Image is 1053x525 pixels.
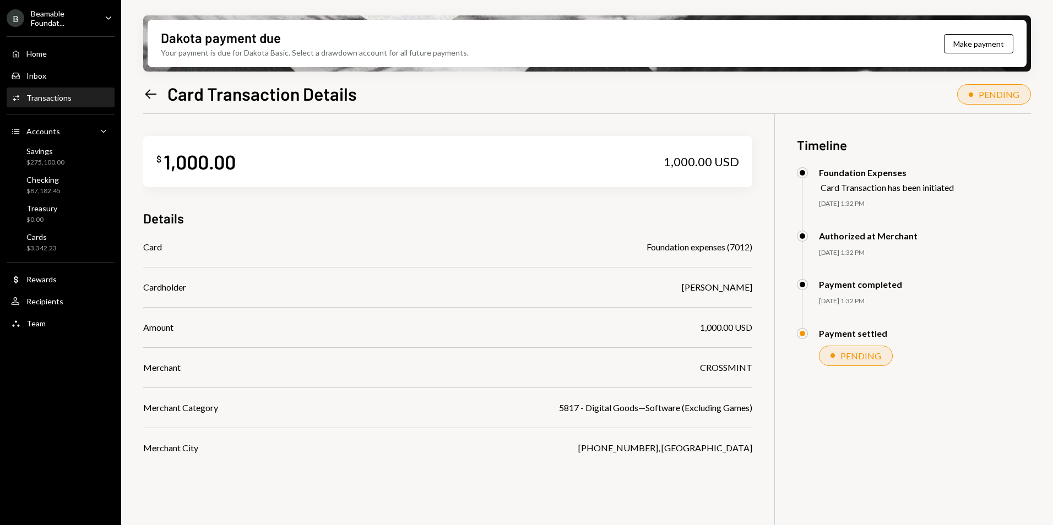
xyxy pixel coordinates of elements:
div: Accounts [26,127,60,136]
div: Merchant City [143,441,198,455]
div: Beamable Foundat... [31,9,96,28]
h1: Card Transaction Details [167,83,357,105]
div: Savings [26,146,64,156]
div: Cardholder [143,281,186,294]
a: Recipients [7,291,115,311]
h3: Details [143,209,184,227]
div: Cards [26,232,57,242]
div: Amount [143,321,173,334]
h3: Timeline [797,136,1031,154]
div: Merchant [143,361,181,374]
a: Savings$275,100.00 [7,143,115,169]
div: [DATE] 1:32 PM [819,248,1031,258]
div: 1,000.00 USD [700,321,752,334]
div: Checking [26,175,61,184]
div: 1,000.00 USD [664,154,739,169]
div: [PERSON_NAME] [682,281,752,294]
a: Accounts [7,121,115,141]
div: [DATE] 1:32 PM [819,199,1031,209]
div: Inbox [26,71,46,80]
div: Foundation expenses (7012) [647,240,752,254]
a: Home [7,43,115,63]
a: Treasury$0.00 [7,200,115,227]
div: PENDING [840,351,881,361]
div: Authorized at Merchant [819,231,918,241]
div: Home [26,49,47,58]
div: Recipients [26,297,63,306]
div: Transactions [26,93,72,102]
div: [PHONE_NUMBER], [GEOGRAPHIC_DATA] [578,441,752,455]
a: Cards$3,342.23 [7,229,115,255]
div: $87,182.45 [26,187,61,196]
a: Inbox [7,65,115,85]
a: Team [7,313,115,333]
div: [DATE] 1:32 PM [819,297,1031,306]
div: Your payment is due for Dakota Basic. Select a drawdown account for all future payments. [161,47,469,58]
div: $3,342.23 [26,244,57,253]
div: 1,000.00 [164,149,236,174]
div: Merchant Category [143,401,218,414]
a: Checking$87,182.45 [7,172,115,198]
div: $275,100.00 [26,158,64,167]
button: Make payment [944,34,1013,53]
div: Rewards [26,275,57,284]
div: B [7,9,24,27]
div: Card [143,240,162,254]
a: Transactions [7,87,115,107]
div: Team [26,319,46,328]
div: Payment completed [819,279,902,289]
a: Rewards [7,269,115,289]
div: Dakota payment due [161,29,281,47]
div: Payment settled [819,328,887,338]
div: PENDING [979,89,1019,100]
div: Foundation Expenses [819,167,954,178]
div: CROSSMINT [700,361,752,374]
div: $0.00 [26,215,57,225]
div: Treasury [26,204,57,213]
div: $ [156,154,161,165]
div: 5817 - Digital Goods—Software (Excluding Games) [559,401,752,414]
div: Card Transaction has been initiated [821,182,954,193]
